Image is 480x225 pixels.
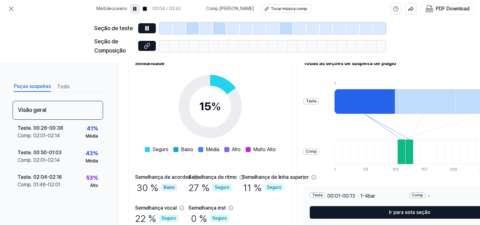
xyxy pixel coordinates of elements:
div: Tocar música comp [271,6,307,12]
div: 1 [334,167,342,172]
font: 41 [87,125,93,132]
button: Ajuda [390,3,401,14]
div: 02:01 - 02:14 [33,132,60,140]
div: 00:26 - 00:38 [33,124,63,132]
div: Teste [303,98,319,104]
div: 02:04 - 02:16 [33,173,62,181]
font: Seguro [267,184,281,191]
div: 157 [421,167,429,172]
span: Baixo [181,146,193,153]
font: 27 [188,181,199,194]
span: Seguro [152,146,168,153]
div: % [86,173,98,183]
font: 11 [243,181,251,194]
div: % [191,212,229,225]
span: Muito Alto [253,146,276,153]
button: Peças suspeitas [14,82,51,92]
div: Comp . [18,181,33,189]
div: Teste [310,192,325,198]
div: Teste. [18,173,33,181]
font: 53 [86,174,93,181]
div: Semelhança vocal [135,204,177,212]
svg: Ajuda [393,6,399,12]
div: Comp [303,149,319,155]
font: 15 [199,100,211,113]
img: PDF Download [426,5,433,13]
div: Comp . [18,156,33,164]
div: 02:01 - 02:14 [33,156,60,164]
span: % [211,100,221,113]
div: Média [86,133,98,140]
div: % [243,181,284,194]
img: Compartilhar [408,6,414,12]
div: Seção de teste [94,24,134,33]
button: PDF Download [424,3,471,14]
span: 00:01 - 00:13 [327,192,355,200]
div: % [188,181,232,194]
div: Média [86,158,98,164]
div: 105 [392,167,400,172]
span: Melôdeoceano [96,6,127,12]
div: % [135,212,178,225]
div: Semelhança inst [188,204,226,212]
button: Tocar música comp [262,4,311,13]
div: % [86,149,98,158]
font: 43 [86,150,93,156]
div: Alto [90,183,98,189]
div: PDF Download [436,5,470,13]
font: 30 [137,181,148,194]
div: Seção de Composição [94,37,134,55]
div: 53 [363,167,371,172]
font: Seguro [212,215,227,222]
div: Comp . [18,132,33,140]
div: Teste. [18,124,33,132]
div: 1 [334,81,395,86]
div: % [87,124,98,133]
span: Média [206,146,219,153]
font: 22 [135,212,146,225]
span: 1 - 4 bar [360,192,375,200]
div: 01:48 - 02:01 [33,181,60,189]
font: Seguro [161,215,176,222]
div: 209 [450,167,458,172]
div: 00:50 - 01:03 [33,149,62,156]
font: Baixo [164,184,175,191]
div: Comp [410,192,425,198]
button: Todo [57,82,70,92]
div: Semelhança de ritmo [188,173,237,181]
span: Comp . [PERSON_NAME] [206,6,254,12]
div: Visão geral [13,101,103,120]
span: Alto [232,146,241,153]
font: 0 [191,212,197,225]
h2: Similaridade [135,60,285,67]
font: Seguro [215,184,229,191]
div: % [137,181,177,194]
div: Semelhança de acordes [135,173,191,181]
div: 00:04 / 03:42 [152,6,181,12]
div: Semelhança de linha superior [242,173,309,181]
div: Teste. [18,149,33,156]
